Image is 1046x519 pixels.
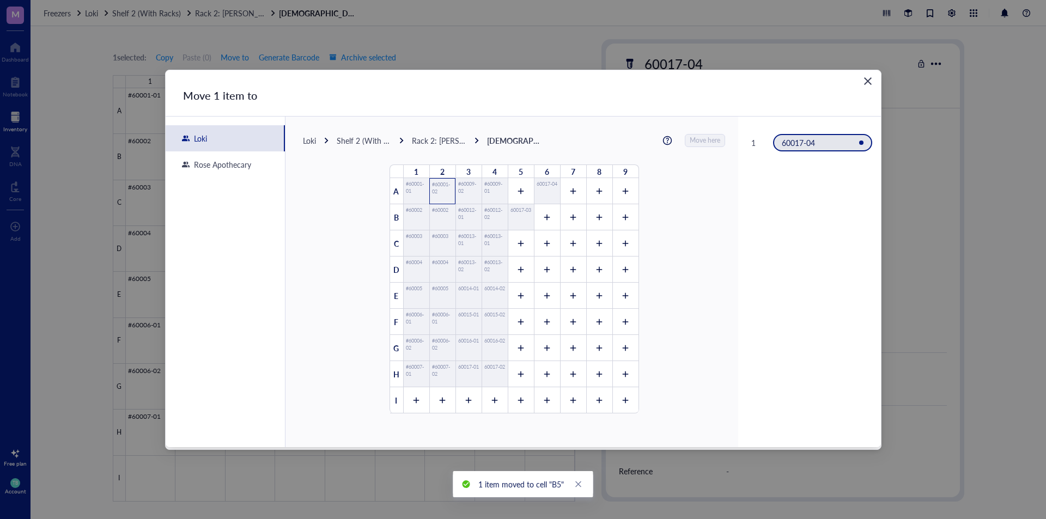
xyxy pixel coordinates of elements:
[390,204,403,230] div: B
[390,361,403,387] div: H
[390,257,403,283] div: D
[431,311,453,332] div: #60006-01
[431,206,448,228] div: #60002
[560,165,586,178] div: 7
[458,233,479,254] div: #60013-01
[390,335,403,361] div: G
[429,165,455,178] div: 2
[405,285,422,306] div: #60005
[484,311,504,332] div: 60015-02
[484,206,505,228] div: #60012-02
[484,285,504,306] div: 60014-02
[405,206,422,228] div: #60002
[390,387,403,413] div: I
[405,180,427,202] div: #60001-01
[586,165,612,178] div: 8
[390,283,403,309] div: E
[183,88,846,103] div: Move 1 item to
[507,165,533,178] div: 5
[458,206,479,228] div: #60012-01
[685,134,725,147] button: Move here
[487,136,542,145] div: [DEMOGRAPHIC_DATA] [MEDICAL_DATA]
[484,259,505,280] div: #60013-02
[510,206,531,228] div: 60017-03
[431,363,453,384] div: #60007-02
[390,230,403,257] div: C
[575,480,582,488] span: close
[431,233,448,254] div: #60003
[573,478,585,490] a: Close
[431,285,448,306] div: #60005
[458,285,478,306] div: 60014-01
[484,337,504,358] div: 60016-02
[533,165,560,178] div: 6
[859,81,877,94] span: Close
[481,165,507,178] div: 4
[403,165,429,178] div: 1
[458,259,479,280] div: #60013-02
[458,337,478,358] div: 60016-01
[458,311,478,332] div: 60015-01
[781,137,814,148] span: 60017-04
[405,337,427,358] div: #60006-02
[190,133,207,143] div: Loki
[478,478,564,490] div: 1 item moved to cell "B5"
[431,181,452,202] div: #60001-02
[405,363,427,384] div: #60007-01
[458,180,479,202] div: #60009-02
[458,363,478,384] div: 60017-01
[431,337,453,358] div: #60006-02
[751,138,769,148] div: 1
[484,363,504,384] div: 60017-02
[484,180,505,202] div: #60009-01
[390,309,403,335] div: F
[455,165,481,178] div: 3
[484,233,505,254] div: #60013-01
[431,259,448,280] div: #60004
[390,178,403,204] div: A
[337,136,391,145] div: Shelf 2 (With Racks)
[859,79,877,96] button: Close
[405,259,422,280] div: #60004
[303,136,316,145] div: Loki
[405,311,427,332] div: #60006-01
[612,165,638,178] div: 9
[190,160,251,169] div: Rose Apothecary
[412,136,466,145] div: Rack 2: [PERSON_NAME]/[PERSON_NAME] Lab (EPICenter)
[405,233,422,254] div: #60003
[536,180,557,202] div: 60017-04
